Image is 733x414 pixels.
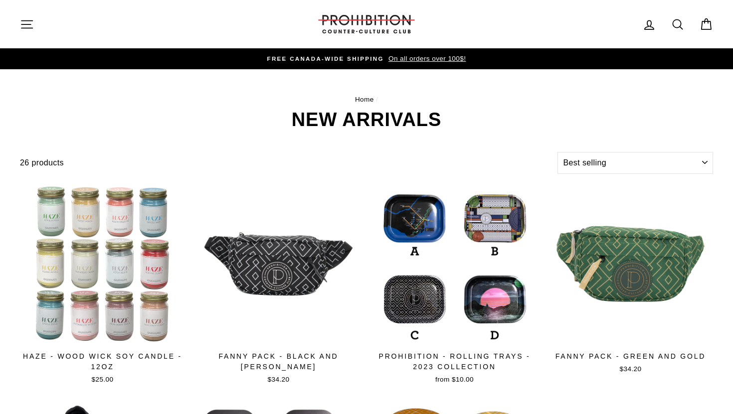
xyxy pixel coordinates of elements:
div: PROHIBITION - ROLLING TRAYS - 2023 COLLECTION [372,351,537,372]
div: $34.20 [548,364,713,374]
a: FREE CANADA-WIDE SHIPPING On all orders over 100$! [22,53,711,64]
div: $25.00 [20,375,185,385]
div: FANNY PACK - BLACK AND [PERSON_NAME] [196,351,361,372]
div: FANNY PACK - GREEN AND GOLD [548,351,713,362]
h1: NEW ARRIVALS [20,110,713,129]
nav: breadcrumbs [20,94,713,105]
a: Haze - Wood Wick Soy Candle - 12oz$25.00 [20,181,185,388]
div: $34.20 [196,375,361,385]
span: FREE CANADA-WIDE SHIPPING [267,56,384,62]
span: / [376,96,378,103]
a: FANNY PACK - BLACK AND [PERSON_NAME]$34.20 [196,181,361,388]
div: 26 products [20,156,554,169]
div: from $10.00 [372,375,537,385]
a: Home [355,96,374,103]
span: On all orders over 100$! [386,55,466,62]
div: Haze - Wood Wick Soy Candle - 12oz [20,351,185,372]
a: FANNY PACK - GREEN AND GOLD$34.20 [548,181,713,377]
a: PROHIBITION - ROLLING TRAYS - 2023 COLLECTIONfrom $10.00 [372,181,537,388]
img: PROHIBITION COUNTER-CULTURE CLUB [317,15,416,33]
